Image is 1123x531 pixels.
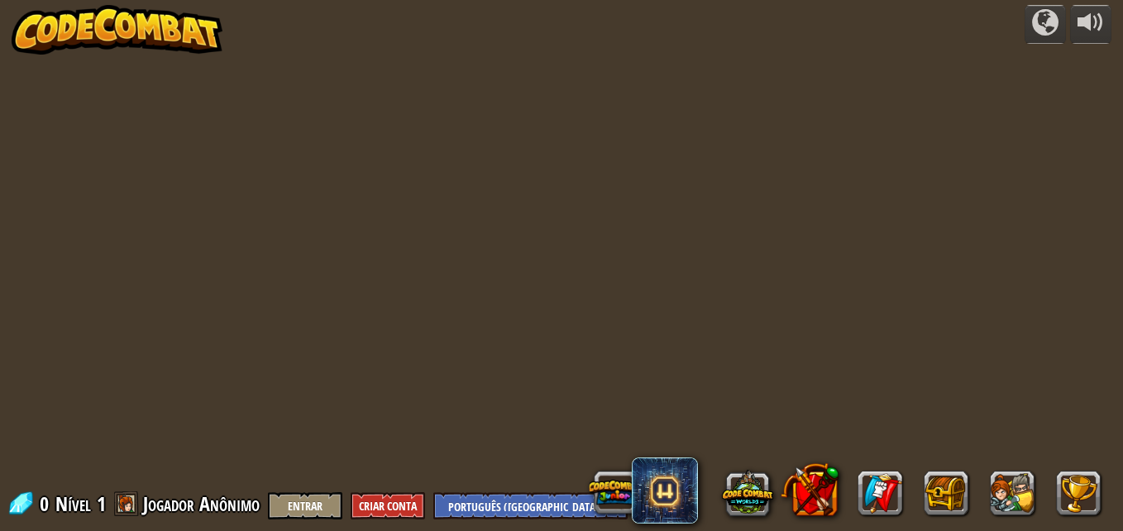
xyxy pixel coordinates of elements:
button: Ajuste o volume [1070,5,1111,44]
span: Jogador Anônimo [143,490,260,517]
span: 0 [40,490,54,517]
button: Entrar [268,492,342,519]
img: CodeCombat - Learn how to code by playing a game [12,5,223,55]
span: 1 [97,490,106,517]
button: Criar Conta [351,492,425,519]
span: Nível [55,490,91,518]
button: Campanhas [1025,5,1066,44]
